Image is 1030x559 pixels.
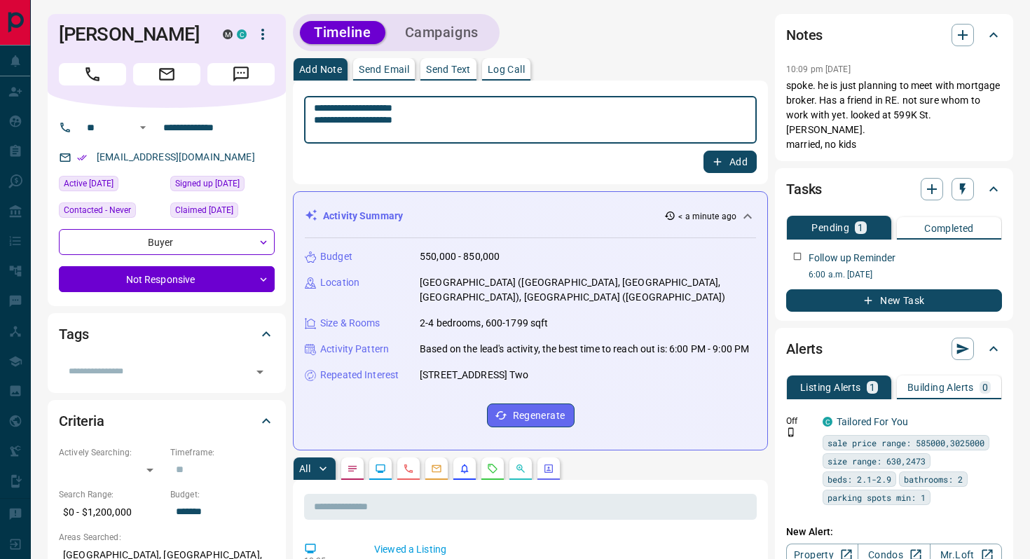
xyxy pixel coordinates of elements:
div: Tasks [786,172,1002,206]
p: Listing Alerts [800,382,861,392]
div: Alerts [786,332,1002,366]
button: Campaigns [391,21,493,44]
p: Building Alerts [907,382,974,392]
div: condos.ca [237,29,247,39]
p: New Alert: [786,525,1002,539]
span: Signed up [DATE] [175,177,240,191]
span: beds: 2.1-2.9 [828,472,891,486]
p: $0 - $1,200,000 [59,501,163,524]
span: Message [207,63,275,85]
div: Tags [59,317,275,351]
span: Claimed [DATE] [175,203,233,217]
p: [STREET_ADDRESS] Two [420,368,529,382]
p: Based on the lead's activity, the best time to reach out is: 6:00 PM - 9:00 PM [420,342,749,357]
svg: Emails [431,463,442,474]
p: 10:09 pm [DATE] [786,64,851,74]
p: 1 [858,223,863,233]
button: Regenerate [487,403,575,427]
svg: Email Verified [77,153,87,163]
div: Buyer [59,229,275,255]
p: Pending [811,223,849,233]
p: Viewed a Listing [374,542,751,557]
p: Log Call [488,64,525,74]
a: [EMAIL_ADDRESS][DOMAIN_NAME] [97,151,255,163]
svg: Lead Browsing Activity [375,463,386,474]
span: parking spots min: 1 [828,490,926,504]
div: Notes [786,18,1002,52]
h2: Notes [786,24,823,46]
svg: Notes [347,463,358,474]
span: Email [133,63,200,85]
p: Repeated Interest [320,368,399,382]
p: [GEOGRAPHIC_DATA] ([GEOGRAPHIC_DATA], [GEOGRAPHIC_DATA], [GEOGRAPHIC_DATA]), [GEOGRAPHIC_DATA] ([... [420,275,756,305]
h1: [PERSON_NAME] [59,23,202,46]
div: Criteria [59,404,275,438]
svg: Requests [487,463,498,474]
span: Active [DATE] [64,177,114,191]
p: Send Text [426,64,471,74]
div: Not Responsive [59,266,275,292]
p: Completed [924,223,974,233]
p: Activity Pattern [320,342,389,357]
p: Actively Searching: [59,446,163,459]
p: Add Note [299,64,342,74]
a: Tailored For You [837,416,908,427]
button: Add [703,151,757,173]
p: Timeframe: [170,446,275,459]
span: Call [59,63,126,85]
p: Budget: [170,488,275,501]
h2: Alerts [786,338,823,360]
button: Timeline [300,21,385,44]
p: 550,000 - 850,000 [420,249,500,264]
p: 2-4 bedrooms, 600-1799 sqft [420,316,549,331]
p: spoke. he is just planning to meet with mortgage broker. Has a friend in RE. not sure whom to wor... [786,78,1002,152]
button: New Task [786,289,1002,312]
button: Open [135,119,151,136]
svg: Calls [403,463,414,474]
p: Location [320,275,359,290]
p: Follow up Reminder [809,251,895,265]
svg: Opportunities [515,463,526,474]
button: Open [250,362,270,382]
div: Thu Dec 28 2017 [170,202,275,222]
h2: Tags [59,323,88,345]
p: All [299,464,310,474]
p: Activity Summary [323,209,403,223]
span: size range: 630,2473 [828,454,926,468]
p: 1 [870,382,875,392]
p: Send Email [359,64,409,74]
h2: Tasks [786,178,822,200]
svg: Listing Alerts [459,463,470,474]
p: Off [786,415,814,427]
h2: Criteria [59,410,104,432]
svg: Push Notification Only [786,427,796,437]
div: Activity Summary< a minute ago [305,203,756,229]
p: Search Range: [59,488,163,501]
div: Mon Aug 11 2025 [59,176,163,195]
div: condos.ca [823,417,832,427]
div: mrloft.ca [223,29,233,39]
p: < a minute ago [678,210,736,223]
p: 6:00 a.m. [DATE] [809,268,1002,281]
p: Size & Rooms [320,316,380,331]
span: sale price range: 585000,3025000 [828,436,984,450]
div: Thu Dec 28 2017 [170,176,275,195]
p: Areas Searched: [59,531,275,544]
span: Contacted - Never [64,203,131,217]
svg: Agent Actions [543,463,554,474]
p: 0 [982,382,988,392]
span: bathrooms: 2 [904,472,963,486]
p: Budget [320,249,352,264]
